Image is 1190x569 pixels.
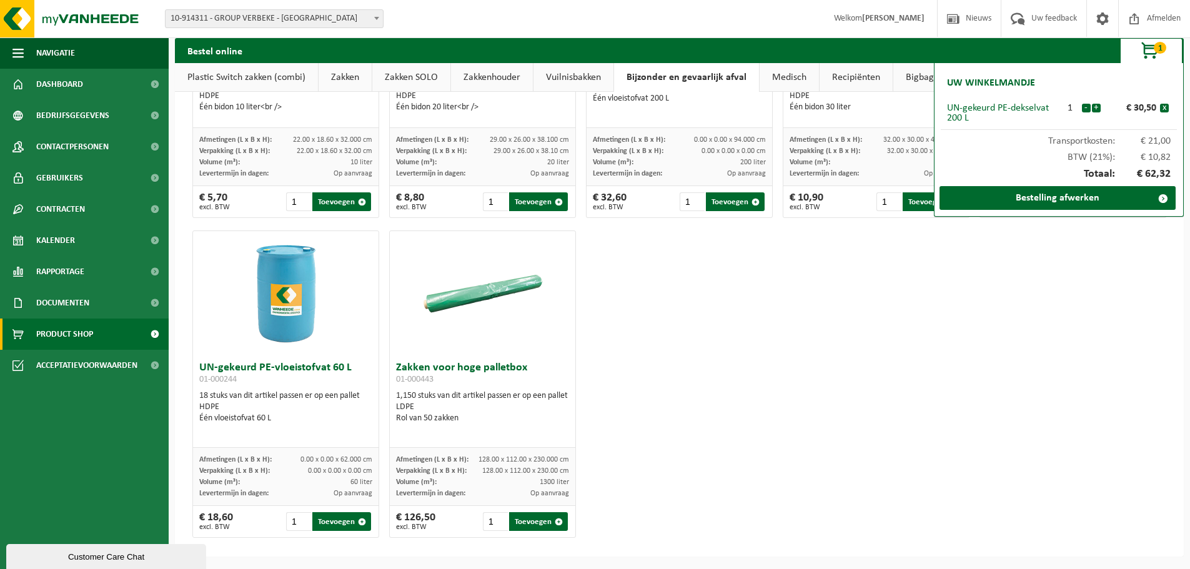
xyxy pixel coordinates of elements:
span: 20 liter [547,159,569,166]
span: Product Shop [36,319,93,350]
span: Afmetingen (L x B x H): [593,136,665,144]
span: Verpakking (L x B x H): [396,147,467,155]
span: Rapportage [36,256,84,287]
span: Levertermijn in dagen: [396,170,465,177]
a: Zakkenhouder [451,63,533,92]
span: excl. BTW [593,204,627,211]
span: € 21,00 [1115,136,1171,146]
div: Transportkosten: [941,130,1177,146]
span: 128.00 x 112.00 x 230.000 cm [478,456,569,463]
span: Levertermijn in dagen: [396,490,465,497]
input: 1 [876,192,902,211]
div: € 18,60 [199,512,233,531]
div: HDPE [396,91,569,102]
a: Zakken [319,63,372,92]
span: Afmetingen (L x B x H): [396,136,469,144]
span: Bedrijfsgegevens [36,100,109,131]
span: Op aanvraag [334,170,372,177]
input: 1 [286,512,312,531]
span: Verpakking (L x B x H): [199,467,270,475]
span: excl. BTW [199,523,233,531]
div: HDPE [199,402,372,413]
strong: [PERSON_NAME] [862,14,925,23]
span: 10-914311 - GROUP VERBEKE - LEDEGEM [166,10,383,27]
button: Toevoegen [312,192,371,211]
span: Volume (m³): [396,159,437,166]
span: 10-914311 - GROUP VERBEKE - LEDEGEM [165,9,384,28]
span: excl. BTW [396,204,427,211]
span: excl. BTW [199,204,230,211]
a: Medisch [760,63,819,92]
span: 1 [1154,42,1166,54]
span: 10 liter [350,159,372,166]
div: € 8,80 [396,192,427,211]
span: Levertermijn in dagen: [790,170,859,177]
span: Op aanvraag [530,490,569,497]
span: Levertermijn in dagen: [199,170,269,177]
h2: Uw winkelmandje [941,69,1041,97]
a: Zakken SOLO [372,63,450,92]
button: Toevoegen [312,512,371,531]
span: 0.00 x 0.00 x 0.00 cm [308,467,372,475]
a: Plastic Switch zakken (combi) [175,63,318,92]
span: excl. BTW [790,204,823,211]
span: 01-000244 [199,375,237,384]
a: Recipiënten [820,63,893,92]
span: 128.00 x 112.00 x 230.00 cm [482,467,569,475]
div: € 10,90 [790,192,823,211]
span: 0.00 x 0.00 x 94.000 cm [694,136,766,144]
input: 1 [286,192,312,211]
div: 1 [1059,103,1081,113]
span: Dashboard [36,69,83,100]
div: Één bidon 20 liter<br /> [396,102,569,113]
span: Verpakking (L x B x H): [593,147,663,155]
span: Afmetingen (L x B x H): [790,136,862,144]
span: Afmetingen (L x B x H): [199,456,272,463]
h2: Bestel online [175,38,255,62]
span: 22.00 x 18.60 x 32.000 cm [293,136,372,144]
span: € 10,82 [1115,152,1171,162]
span: 32.00 x 30.00 x 45.000 cm [883,136,963,144]
input: 1 [483,512,508,531]
div: € 5,70 [199,192,230,211]
input: 1 [680,192,705,211]
div: Één vloeistofvat 200 L [593,93,766,104]
div: Één bidon 10 liter<br /> [199,102,372,113]
div: 1,150 stuks van dit artikel passen er op een pallet [396,390,569,424]
span: Gebruikers [36,162,83,194]
span: Volume (m³): [790,159,830,166]
span: Afmetingen (L x B x H): [396,456,469,463]
span: excl. BTW [396,523,435,531]
button: Toevoegen [706,192,765,211]
span: Navigatie [36,37,75,69]
a: Vuilnisbakken [533,63,613,92]
img: 01-000244 [224,231,349,356]
span: Volume (m³): [396,478,437,486]
button: Toevoegen [509,512,568,531]
div: € 30,50 [1104,103,1160,113]
span: 60 liter [350,478,372,486]
div: € 126,50 [396,512,435,531]
span: € 62,32 [1115,169,1171,180]
div: 72 stuks van dit artikel passen er op een pallet [396,79,569,113]
span: 29.00 x 26.00 x 38.100 cm [490,136,569,144]
span: Verpakking (L x B x H): [396,467,467,475]
div: UN-gekeurd PE-dekselvat 200 L [947,103,1059,123]
span: Levertermijn in dagen: [593,170,662,177]
div: Één vloeistofvat 60 L [199,413,372,424]
input: 1 [483,192,508,211]
span: Documenten [36,287,89,319]
button: 1 [1120,38,1183,63]
span: Contracten [36,194,85,225]
span: 01-000443 [396,375,434,384]
div: BTW (21%): [941,146,1177,162]
div: HDPE [790,91,963,102]
span: Kalender [36,225,75,256]
div: 18 stuks van dit artikel passen er op een pallet [199,390,372,424]
span: Verpakking (L x B x H): [790,147,860,155]
button: + [1092,104,1101,112]
span: Verpakking (L x B x H): [199,147,270,155]
div: Rol van 50 zakken [396,413,569,424]
button: Toevoegen [903,192,961,211]
span: Contactpersonen [36,131,109,162]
